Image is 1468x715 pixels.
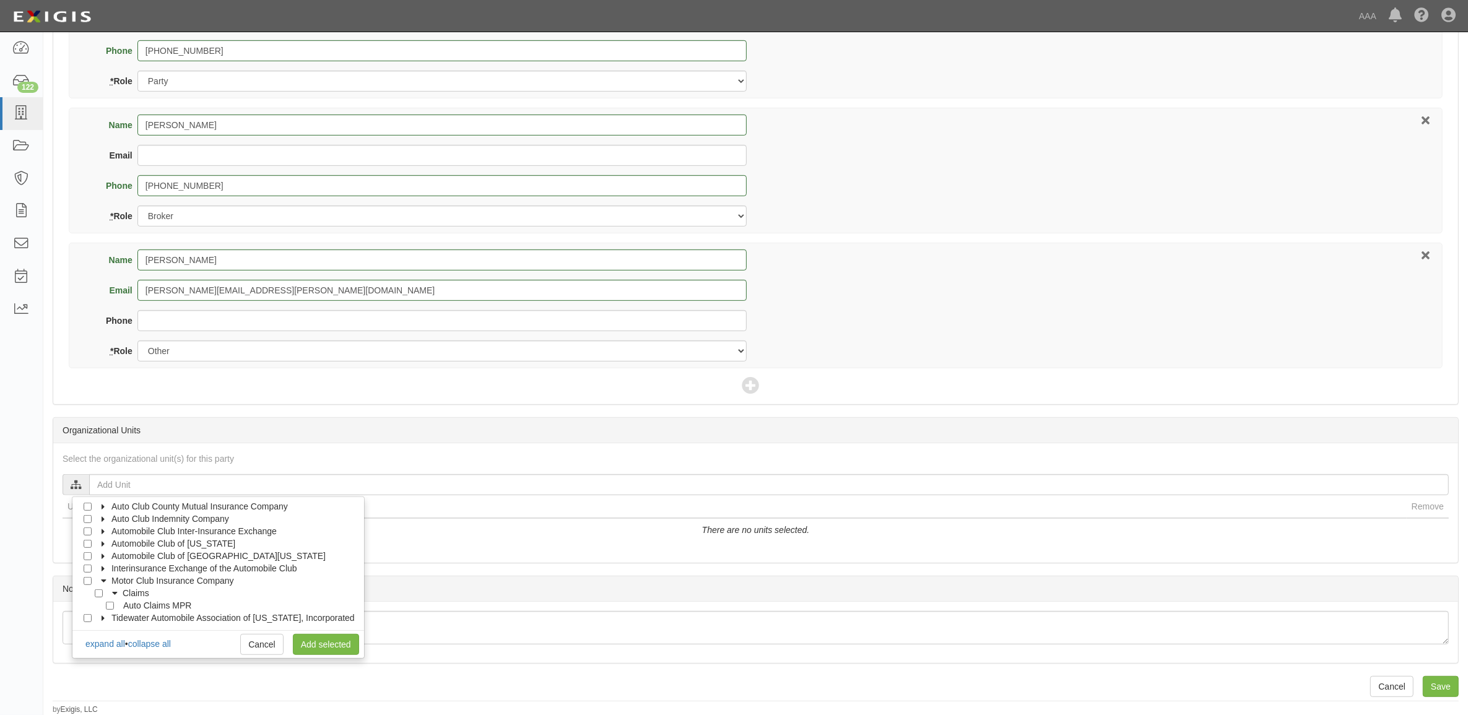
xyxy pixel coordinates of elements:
[91,345,137,357] label: Role
[63,495,1407,518] th: Unit
[111,514,229,524] span: Auto Club Indemnity Company
[111,613,355,623] span: Tidewater Automobile Association of [US_STATE], Incorporated
[91,119,137,131] label: Name
[1414,9,1429,24] i: Help Center - Complianz
[91,284,137,297] label: Email
[61,705,98,714] a: Exigis, LLC
[111,526,277,536] span: Automobile Club Inter-Insurance Exchange
[89,474,1449,495] input: Add Unit
[240,634,284,655] a: Cancel
[85,638,171,650] div: •
[91,254,137,266] label: Name
[1353,4,1383,28] a: AAA
[9,6,95,28] img: logo-5460c22ac91f19d4615b14bd174203de0afe785f0fc80cf4dbbc73dc1793850b.png
[742,378,770,395] span: Add Contact
[1370,676,1414,697] a: Cancel
[110,211,113,221] abbr: required
[91,75,137,87] label: Role
[123,588,149,598] span: Claims
[128,639,171,649] a: collapse all
[53,418,1458,443] div: Organizational Units
[111,501,288,511] span: Auto Club County Mutual Insurance Company
[111,576,234,586] span: Motor Club Insurance Company
[85,639,125,649] a: expand all
[91,45,137,57] label: Phone
[123,600,191,610] span: Auto Claims MPR
[1423,676,1459,697] input: Save
[53,704,98,715] small: by
[702,525,810,535] i: There are no units selected.
[53,453,1458,465] div: Select the organizational unit(s) for this party
[17,82,38,93] div: 122
[110,346,113,356] abbr: required
[91,180,137,192] label: Phone
[53,576,1458,602] div: Notes
[91,210,137,222] label: Role
[111,563,297,573] span: Interinsurance Exchange of the Automobile Club
[110,76,113,86] abbr: required
[1407,495,1449,518] th: Remove
[111,551,326,561] span: Automobile Club of [GEOGRAPHIC_DATA][US_STATE]
[91,149,137,162] label: Email
[91,314,137,327] label: Phone
[293,634,359,655] a: Add selected
[111,539,235,548] span: Automobile Club of [US_STATE]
